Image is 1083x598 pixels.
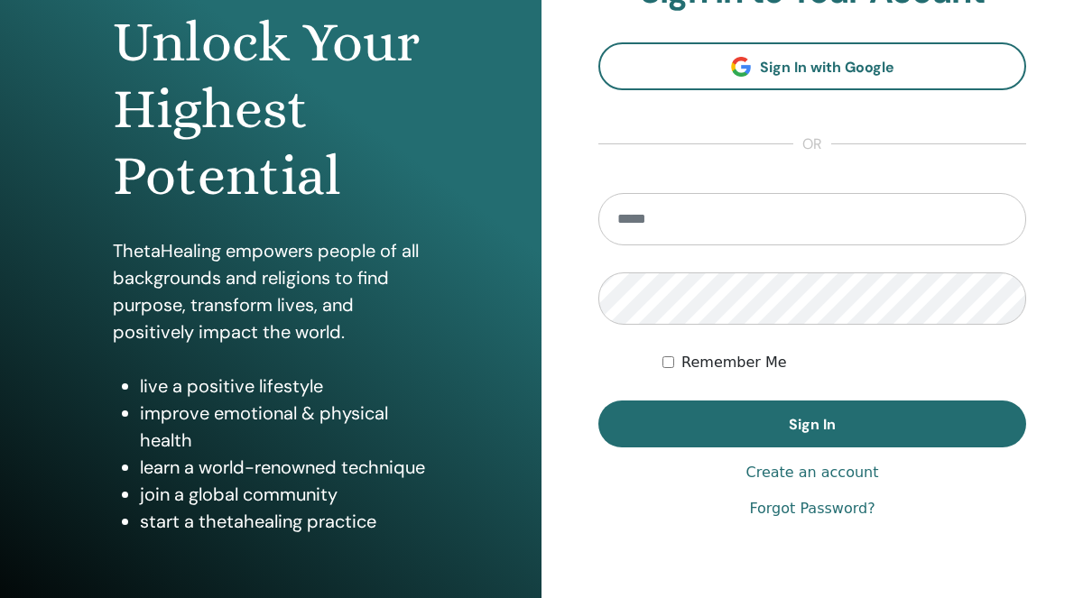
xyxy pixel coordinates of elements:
button: Sign In [598,400,1026,447]
span: Sign In with Google [760,58,894,77]
li: improve emotional & physical health [140,400,429,454]
span: Sign In [789,415,836,434]
a: Sign In with Google [598,42,1026,90]
li: join a global community [140,481,429,508]
li: learn a world-renowned technique [140,454,429,481]
label: Remember Me [681,352,787,373]
li: start a thetahealing practice [140,508,429,535]
span: or [793,133,831,155]
h1: Unlock Your Highest Potential [113,9,429,210]
p: ThetaHealing empowers people of all backgrounds and religions to find purpose, transform lives, a... [113,237,429,345]
li: live a positive lifestyle [140,373,429,400]
a: Create an account [745,462,878,483]
a: Forgot Password? [749,498,875,520]
div: Keep me authenticated indefinitely or until I manually logout [662,352,1026,373]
